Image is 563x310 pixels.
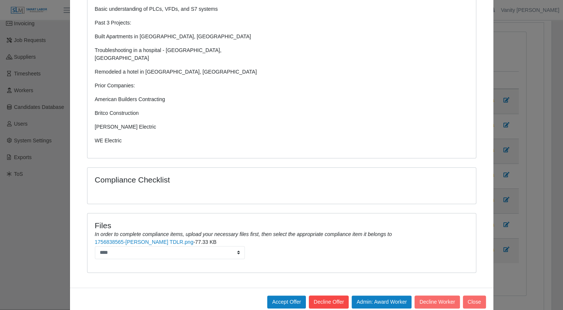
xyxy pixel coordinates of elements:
[195,239,217,245] span: 77.33 KB
[415,296,460,309] button: Decline Worker
[95,239,193,245] a: 1756838565-[PERSON_NAME] TDLR.png
[95,33,276,41] p: Built Apartments in [GEOGRAPHIC_DATA], [GEOGRAPHIC_DATA]
[95,175,340,184] h4: Compliance Checklist
[309,296,349,309] button: Decline Offer
[95,46,276,62] p: Troubleshooting in a hospital - [GEOGRAPHIC_DATA], [GEOGRAPHIC_DATA]
[95,5,276,13] p: Basic understanding of PLCs, VFDs, and S7 systems
[95,137,276,145] p: WE Electric
[95,123,276,131] p: [PERSON_NAME] Electric
[95,19,276,27] p: Past 3 Projects:
[95,82,276,90] p: Prior Companies:
[95,231,392,237] i: In order to complete compliance items, upload your necessary files first, then select the appropr...
[95,238,468,259] li: -
[352,296,412,309] button: Admin: Award Worker
[463,296,486,309] button: Close
[95,68,276,76] p: Remodeled a hotel in [GEOGRAPHIC_DATA], [GEOGRAPHIC_DATA]
[95,221,468,230] h4: Files
[95,96,276,103] p: American Builders Contracting
[95,109,276,117] p: Britco Construction
[267,296,306,309] button: Accept Offer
